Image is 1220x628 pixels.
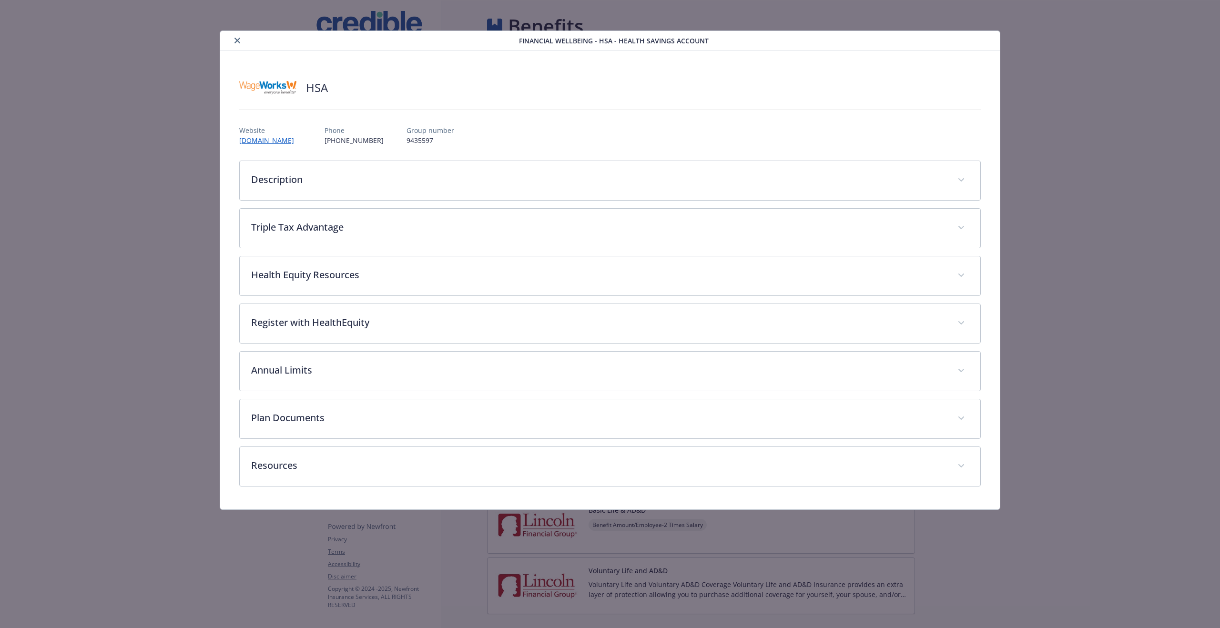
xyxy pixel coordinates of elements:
p: [PHONE_NUMBER] [325,135,384,145]
span: Financial Wellbeing - HSA - Health Savings Account [519,36,709,46]
p: Triple Tax Advantage [251,220,946,234]
div: Resources [240,447,980,486]
div: Health Equity Resources [240,256,980,295]
p: Phone [325,125,384,135]
div: Plan Documents [240,399,980,438]
a: [DOMAIN_NAME] [239,136,302,145]
p: Group number [407,125,454,135]
h2: HSA [306,80,328,96]
p: 9435597 [407,135,454,145]
p: Register with HealthEquity [251,315,946,330]
div: details for plan Financial Wellbeing - HSA - Health Savings Account [122,30,1098,510]
p: Plan Documents [251,411,946,425]
p: Health Equity Resources [251,268,946,282]
div: Triple Tax Advantage [240,209,980,248]
div: Description [240,161,980,200]
p: Description [251,172,946,187]
p: Website [239,125,302,135]
div: Annual Limits [240,352,980,391]
button: close [232,35,243,46]
p: Resources [251,458,946,473]
div: Register with HealthEquity [240,304,980,343]
p: Annual Limits [251,363,946,377]
img: WageWorks [239,73,296,102]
